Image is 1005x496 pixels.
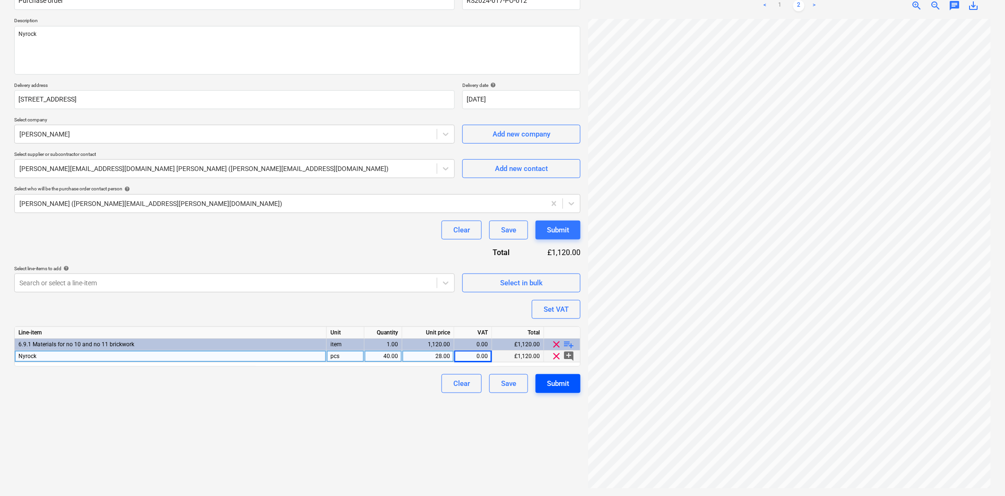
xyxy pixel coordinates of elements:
button: Submit [536,374,580,393]
div: Submit [547,224,569,236]
span: 6.9.1 Materials for no 10 and no 11 brickwork [18,341,134,348]
div: 0.00 [458,351,488,362]
span: Nyrock [18,353,36,359]
button: Submit [536,221,580,239]
button: Add new contact [462,159,580,178]
div: Select who will be the purchase order contact person [14,186,580,192]
button: Select in bulk [462,274,580,292]
span: help [61,265,69,271]
div: £1,120.00 [492,351,544,362]
button: Set VAT [532,300,580,319]
button: Clear [442,374,482,393]
div: Quantity [364,327,402,339]
div: Save [501,377,516,390]
div: Set VAT [544,303,569,316]
div: Total [492,327,544,339]
div: Submit [547,377,569,390]
div: Unit price [402,327,454,339]
p: Select supplier or subcontractor contact [14,151,455,159]
div: Clear [453,377,470,390]
div: Add new contact [495,162,548,175]
div: Save [501,224,516,236]
button: Clear [442,221,482,239]
div: 1.00 [368,339,398,351]
div: Clear [453,224,470,236]
div: £1,120.00 [492,339,544,351]
input: Delivery date not specified [462,90,580,109]
div: VAT [454,327,492,339]
div: £1,120.00 [525,247,580,258]
button: Add new company [462,125,580,144]
p: Delivery address [14,82,455,90]
input: Delivery address [14,90,455,109]
span: add_comment [563,351,575,362]
div: 0.00 [458,339,488,351]
button: Save [489,221,528,239]
div: Unit [327,327,364,339]
div: pcs [327,351,364,362]
div: Line-item [15,327,327,339]
div: item [327,339,364,351]
div: 40.00 [368,351,398,362]
div: Select line-items to add [14,265,455,272]
span: clear [551,351,563,362]
p: Description [14,17,580,26]
div: 1,120.00 [406,339,450,351]
div: Total [458,247,525,258]
p: Select company [14,117,455,125]
div: Add new company [493,128,550,140]
div: Delivery date [462,82,580,88]
button: Save [489,374,528,393]
span: help [488,82,496,88]
textarea: Nyrock [14,26,580,75]
iframe: Chat Widget [958,451,1005,496]
div: Select in bulk [500,277,543,289]
span: playlist_add [563,339,575,350]
span: help [122,186,130,192]
div: 28.00 [406,351,450,362]
span: clear [551,339,563,350]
